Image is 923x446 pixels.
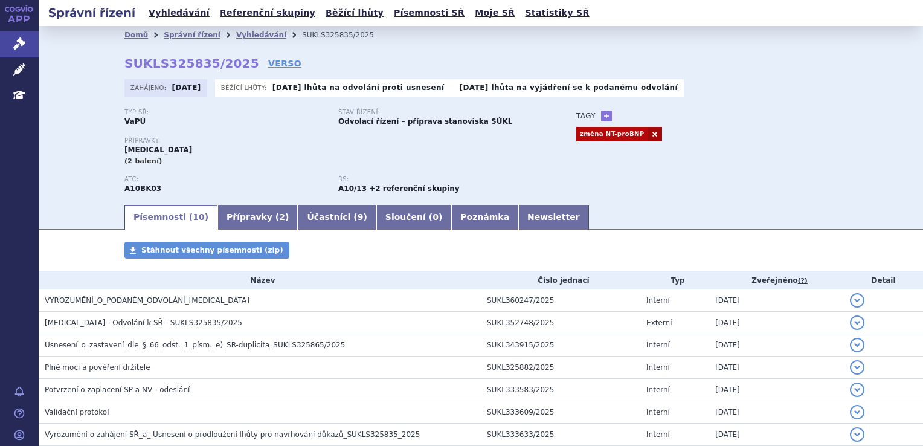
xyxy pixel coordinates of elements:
strong: Odvolací řízení – příprava stanoviska SÚKL [338,117,512,126]
a: lhůta na odvolání proti usnesení [304,83,445,92]
td: [DATE] [709,424,844,446]
a: Referenční skupiny [216,5,319,21]
a: Písemnosti SŘ [390,5,468,21]
span: Běžící lhůty: [221,83,269,92]
a: Správní řízení [164,31,220,39]
a: Moje SŘ [471,5,518,21]
strong: VaPÚ [124,117,146,126]
a: Domů [124,31,148,39]
span: Potvrzení o zaplacení SP a NV - odeslání [45,386,190,394]
a: Newsletter [518,205,589,230]
a: Přípravky (2) [217,205,298,230]
h2: Správní řízení [39,4,145,21]
strong: [DATE] [272,83,301,92]
span: Validační protokol [45,408,109,416]
span: Interní [646,408,670,416]
button: detail [850,383,864,397]
td: [DATE] [709,334,844,357]
a: Běžící lhůty [322,5,387,21]
td: SUKL325882/2025 [481,357,640,379]
span: 0 [433,212,439,222]
span: Zahájeno: [130,83,169,92]
strong: [DATE] [460,83,489,92]
td: SUKL360247/2025 [481,289,640,312]
a: VERSO [268,57,301,69]
span: Usnesení_o_zastavení_dle_§_66_odst._1_písm._e)_SŘ-duplicita_SUKLS325865/2025 [45,341,345,349]
span: Jardiance - Odvolání k SŘ - SUKLS325835/2025 [45,318,242,327]
strong: [DATE] [172,83,201,92]
th: Typ [640,271,709,289]
span: Interní [646,296,670,305]
span: 9 [358,212,364,222]
button: detail [850,427,864,442]
td: [DATE] [709,312,844,334]
strong: SUKLS325835/2025 [124,56,259,71]
a: Účastníci (9) [298,205,376,230]
span: (2 balení) [124,157,162,165]
span: Interní [646,430,670,439]
span: Interní [646,386,670,394]
span: Vyrozumění o zahájení SŘ_a_ Usnesení o prodloužení lhůty pro navrhování důkazů_SUKLS325835_2025 [45,430,420,439]
td: SUKL343915/2025 [481,334,640,357]
td: [DATE] [709,289,844,312]
span: Externí [646,318,672,327]
strong: +2 referenční skupiny [369,184,459,193]
strong: metformin a vildagliptin [338,184,367,193]
a: + [601,111,612,121]
td: [DATE] [709,357,844,379]
th: Zveřejněno [709,271,844,289]
a: Vyhledávání [236,31,286,39]
p: Stav řízení: [338,109,540,116]
a: lhůta na vyjádření se k podanému odvolání [491,83,678,92]
button: detail [850,293,864,308]
button: detail [850,405,864,419]
span: Plné moci a pověření držitele [45,363,150,372]
a: Písemnosti (10) [124,205,217,230]
button: detail [850,338,864,352]
li: SUKLS325835/2025 [302,26,390,44]
span: Interní [646,363,670,372]
a: změna NT-proBNP [576,127,648,141]
span: 2 [279,212,285,222]
span: VYROZUMĚNÍ_O_PODANÉM_ODVOLÁNÍ_JARDIANCE [45,296,249,305]
th: Detail [844,271,923,289]
td: SUKL352748/2025 [481,312,640,334]
a: Poznámka [451,205,518,230]
th: Název [39,271,481,289]
td: SUKL333583/2025 [481,379,640,401]
p: Typ SŘ: [124,109,326,116]
button: detail [850,360,864,375]
a: Vyhledávání [145,5,213,21]
p: RS: [338,176,540,183]
a: Stáhnout všechny písemnosti (zip) [124,242,289,259]
abbr: (?) [798,277,808,285]
button: detail [850,315,864,330]
span: 10 [193,212,204,222]
h3: Tagy [576,109,596,123]
span: Interní [646,341,670,349]
p: - [460,83,678,92]
td: SUKL333609/2025 [481,401,640,424]
td: SUKL333633/2025 [481,424,640,446]
strong: EMPAGLIFLOZIN [124,184,161,193]
p: ATC: [124,176,326,183]
p: Přípravky: [124,137,552,144]
span: [MEDICAL_DATA] [124,146,192,154]
a: Sloučení (0) [376,205,451,230]
td: [DATE] [709,401,844,424]
td: [DATE] [709,379,844,401]
p: - [272,83,445,92]
th: Číslo jednací [481,271,640,289]
a: Statistiky SŘ [521,5,593,21]
span: Stáhnout všechny písemnosti (zip) [141,246,283,254]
